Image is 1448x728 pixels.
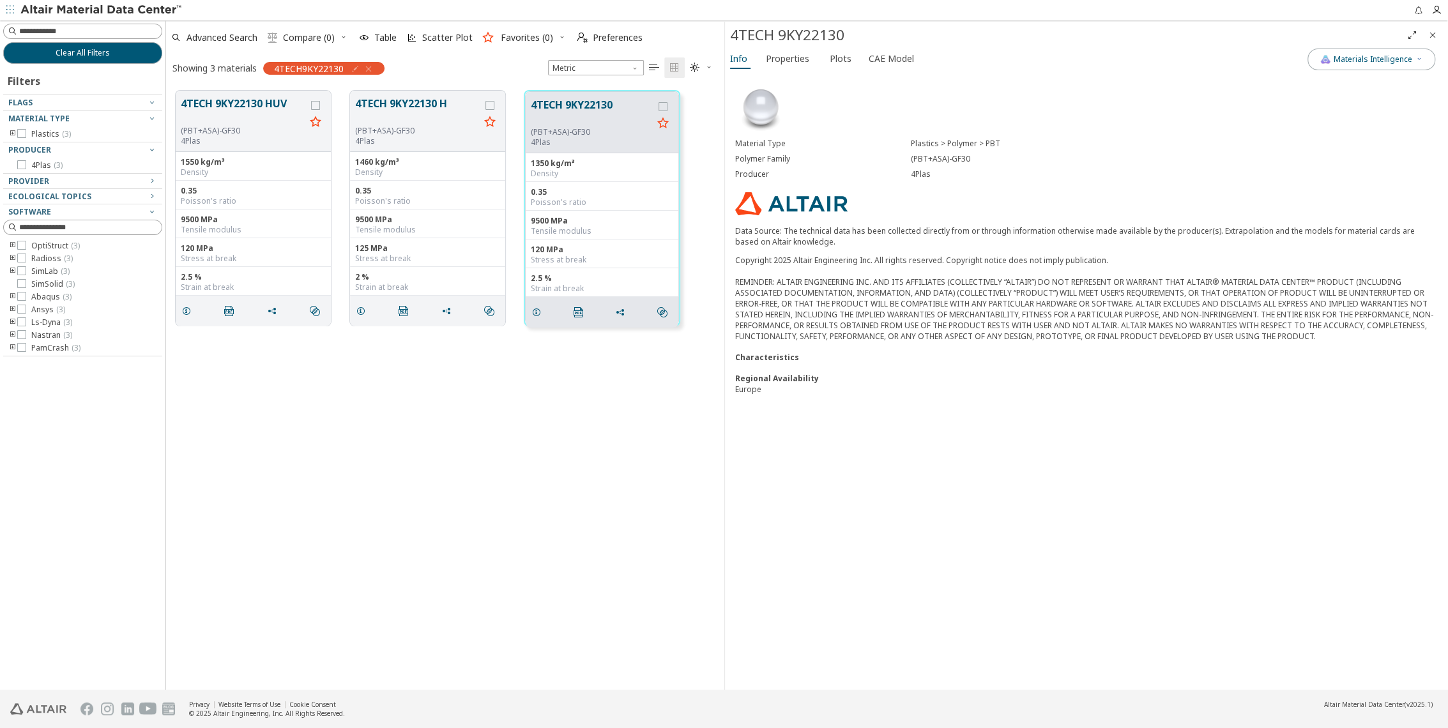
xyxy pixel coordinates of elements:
[8,176,49,186] span: Provider
[31,292,72,302] span: Abaqus
[8,206,51,217] span: Software
[355,167,500,178] div: Density
[735,255,1438,342] div: Copyright 2025 Altair Engineering Inc. All rights reserved. Copyright notice does not imply publi...
[480,112,500,133] button: Favorite
[374,33,397,42] span: Table
[644,57,664,78] button: Table View
[56,304,65,315] span: ( 3 )
[690,63,700,73] i: 
[355,136,480,146] p: 4Plas
[63,291,72,302] span: ( 3 )
[531,245,673,255] div: 120 MPa
[355,126,480,136] div: (PBT+ASA)-GF30
[181,157,326,167] div: 1550 kg/m³
[31,266,70,277] span: SimLab
[181,186,326,196] div: 0.35
[8,292,17,302] i: toogle group
[531,273,673,284] div: 2.5 %
[3,142,162,158] button: Producer
[181,196,326,206] div: Poisson's ratio
[189,709,345,718] div: © 2025 Altair Engineering, Inc. All Rights Reserved.
[3,111,162,126] button: Material Type
[911,139,1438,149] div: Plastics > Polymer > PBT
[218,700,280,709] a: Website Terms of Use
[187,33,257,42] span: Advanced Search
[657,307,667,317] i: 
[355,215,500,225] div: 9500 MPa
[531,197,673,208] div: Poisson's ratio
[422,33,473,42] span: Scatter Plot
[283,33,335,42] span: Compare (0)
[1402,25,1422,45] button: Full Screen
[62,128,71,139] span: ( 3 )
[305,112,326,133] button: Favorite
[355,254,500,264] div: Stress at break
[1324,700,1433,709] div: (v2025.1)
[735,82,786,133] img: Material Type Image
[1422,25,1443,45] button: Close
[531,158,673,169] div: 1350 kg/m³
[531,187,673,197] div: 0.35
[355,243,500,254] div: 125 MPa
[766,49,809,69] span: Properties
[652,300,678,325] button: Similar search
[31,241,80,251] span: OptiStruct
[8,144,51,155] span: Producer
[181,136,305,146] p: 4Plas
[730,25,1403,45] div: 4TECH 9KY22130
[735,352,1438,363] div: Characteristics
[869,49,914,69] span: CAE Model
[56,48,110,58] span: Clear All Filters
[189,700,210,709] a: Privacy
[31,330,72,340] span: Nastran
[310,306,320,316] i: 
[61,266,70,277] span: ( 3 )
[224,306,234,316] i: 
[664,57,685,78] button: Tile View
[8,317,17,328] i: toogle group
[355,225,500,235] div: Tensile modulus
[531,226,673,236] div: Tensile modulus
[355,196,500,206] div: Poisson's ratio
[531,169,673,179] div: Density
[735,139,911,149] div: Material Type
[8,97,33,108] span: Flags
[181,243,326,254] div: 120 MPa
[304,298,331,324] button: Similar search
[548,60,644,75] div: Unit System
[574,307,584,317] i: 
[8,254,17,264] i: toogle group
[181,167,326,178] div: Density
[54,160,63,171] span: ( 3 )
[355,157,500,167] div: 1460 kg/m³
[3,189,162,204] button: Ecological Topics
[289,700,336,709] a: Cookie Consent
[355,96,480,126] button: 4TECH 9KY22130 H
[63,317,72,328] span: ( 3 )
[8,191,91,202] span: Ecological Topics
[66,278,75,289] span: ( 3 )
[484,306,494,316] i: 
[735,169,911,179] div: Producer
[735,384,1438,395] div: Europe
[176,298,202,324] button: Details
[526,300,553,325] button: Details
[531,284,673,294] div: Strain at break
[181,254,326,264] div: Stress at break
[181,272,326,282] div: 2.5 %
[72,342,80,353] span: ( 3 )
[735,373,1438,384] div: Regional Availability
[577,33,588,43] i: 
[8,305,17,315] i: toogle group
[181,96,305,126] button: 4TECH 9KY22130 HUV
[685,57,718,78] button: Theme
[1324,700,1405,709] span: Altair Material Data Center
[31,305,65,315] span: Ansys
[649,63,659,73] i: 
[8,241,17,251] i: toogle group
[274,63,344,74] span: 4TECH9KY22130
[501,33,553,42] span: Favorites (0)
[8,343,17,353] i: toogle group
[609,300,636,325] button: Share
[1334,54,1412,64] span: Materials Intelligence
